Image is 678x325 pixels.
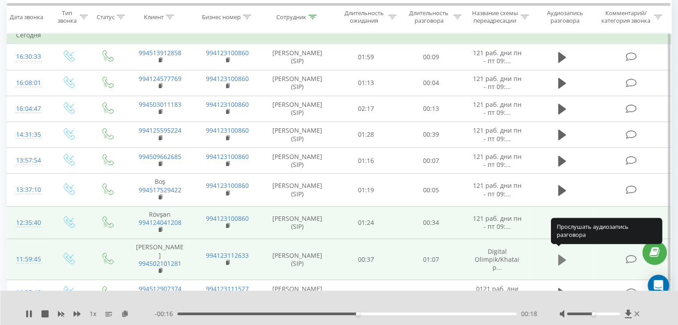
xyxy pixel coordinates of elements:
div: Длительность ожидания [342,9,386,24]
a: 994123100860 [206,152,249,161]
td: 00:46 [334,280,399,306]
div: Open Intercom Messenger [648,275,669,296]
td: 00:09 [399,44,463,70]
div: Аудиозапись разговора [539,9,591,24]
div: 12:35:40 [16,214,40,232]
span: 121 раб. дни пн - пт 09:... [473,74,522,91]
div: 13:37:10 [16,181,40,199]
td: 01:59 [334,44,399,70]
div: Комментарий/категория звонка [600,9,652,24]
td: 01:07 [399,239,463,280]
a: 994123111527 [206,284,249,293]
span: 00:18 [521,309,537,318]
td: [PERSON_NAME] (SIP) [261,122,334,147]
span: 0121 раб. дни пн - пт 09... [476,284,518,301]
div: 16:04:47 [16,100,40,118]
td: Сегодня [7,26,671,44]
td: 00:34 [399,206,463,239]
a: 994125595224 [139,126,181,134]
div: Прослушать аудиозапись разговора [551,218,662,244]
td: Boş [126,174,193,207]
td: [PERSON_NAME] [126,239,193,280]
td: 01:16 [334,148,399,174]
a: 994124577769 [139,74,181,83]
div: Бизнес номер [202,13,241,20]
a: 994517529422 [139,186,181,194]
a: 994503011183 [139,100,181,109]
td: 01:19 [334,174,399,207]
td: [PERSON_NAME] (SIP) [261,239,334,280]
td: 00:05 [399,174,463,207]
td: [PERSON_NAME] (SIP) [261,96,334,122]
a: 994123100860 [206,126,249,134]
div: Тип звонка [56,9,77,24]
td: 00:37 [334,239,399,280]
div: 11:35:49 [16,284,40,301]
div: Статус [97,13,115,20]
span: 121 раб. дни пн - пт 09:... [473,100,522,117]
a: 994512907374 [139,284,181,293]
span: 121 раб. дни пн - пт 09:... [473,49,522,65]
td: Rövşən [126,206,193,239]
a: 994123100860 [206,100,249,109]
a: 994123112633 [206,251,249,260]
td: 00:04 [399,70,463,96]
td: 00:07 [399,148,463,174]
a: 994124041208 [139,218,181,227]
a: 994123100860 [206,74,249,83]
td: [PERSON_NAME] (SIP) [261,206,334,239]
div: 13:57:54 [16,152,40,169]
div: Сотрудник [276,13,306,20]
span: Digital Olimpik/Khatai р... [475,247,519,272]
span: 121 раб. дни пн - пт 09:... [473,126,522,142]
div: Название схемы переадресации [472,9,518,24]
a: 994123100860 [206,214,249,223]
td: 01:28 [334,122,399,147]
td: 00:27 [399,280,463,306]
div: 11:59:45 [16,251,40,268]
td: 00:39 [399,122,463,147]
td: [PERSON_NAME] (SIP) [261,44,334,70]
span: 121 раб. дни пн - пт 09:... [473,181,522,198]
span: - 00:16 [155,309,177,318]
div: 14:31:35 [16,126,40,143]
span: 121 раб. дни пн - пт 09:... [473,152,522,169]
span: 121 раб. дни пн - пт 09:... [473,214,522,231]
a: 994509662685 [139,152,181,161]
span: 1 x [90,309,96,318]
div: Дата звонка [10,13,43,20]
td: [PERSON_NAME] (SIP) [261,148,334,174]
div: Длительность разговора [407,9,451,24]
td: 02:17 [334,96,399,122]
a: 994123100860 [206,49,249,57]
a: 994123100860 [206,181,249,190]
div: Клиент [144,13,164,20]
td: [PERSON_NAME] (SIP) [261,174,334,207]
div: Accessibility label [592,312,595,316]
td: 01:24 [334,206,399,239]
td: 01:13 [334,70,399,96]
td: [PERSON_NAME] (SIP) [261,280,334,306]
div: Accessibility label [356,312,360,316]
a: 994513912858 [139,49,181,57]
a: 994502101281 [139,259,181,268]
td: [PERSON_NAME] (SIP) [261,70,334,96]
td: 00:13 [399,96,463,122]
div: 16:30:33 [16,48,40,65]
div: 16:08:01 [16,74,40,92]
